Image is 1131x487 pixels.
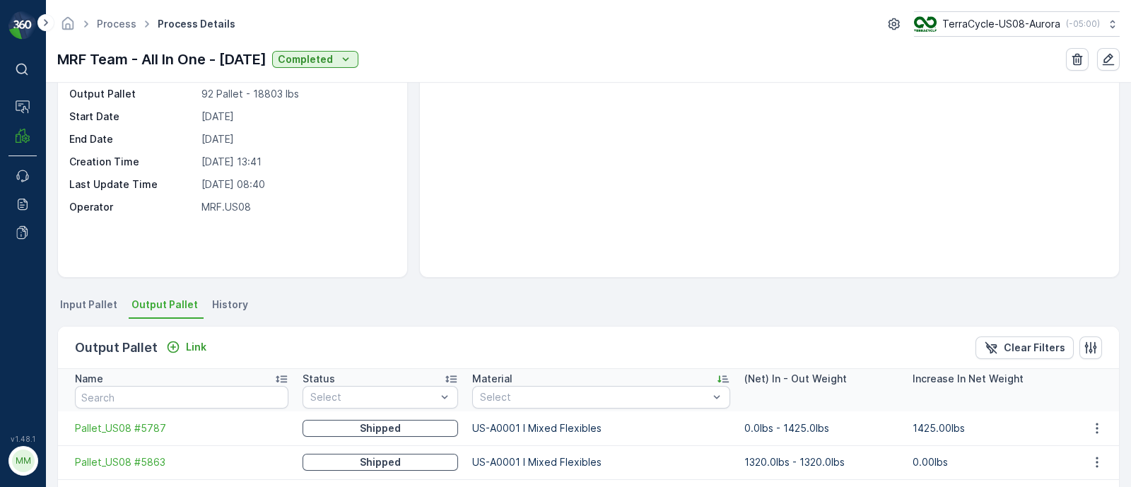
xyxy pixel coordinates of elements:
a: Pallet_US08 #5787 [75,421,288,435]
td: 1320.0lbs - 1320.0lbs [737,445,906,479]
p: Start Date [69,110,196,124]
p: Material [472,372,512,386]
p: [DATE] [201,110,392,124]
p: Shipped [360,455,401,469]
p: Operator [69,200,196,214]
div: MM [12,450,35,472]
p: Increase In Net Weight [913,372,1024,386]
a: Pallet_US08 #5863 [75,455,288,469]
span: v 1.48.1 [8,435,37,443]
td: 0.0lbs - 1425.0lbs [737,411,906,445]
p: End Date [69,132,196,146]
p: 92 Pallet - 18803 lbs [201,87,392,101]
p: [DATE] 08:40 [201,177,392,192]
button: Completed [272,51,358,68]
span: History [212,298,248,312]
p: Status [303,372,335,386]
p: Clear Filters [1004,341,1065,355]
button: Link [160,339,212,356]
p: (Net) In - Out Weight [744,372,847,386]
p: Name [75,372,103,386]
p: ( -05:00 ) [1066,18,1100,30]
button: Shipped [303,454,458,471]
p: TerraCycle-US08-Aurora [942,17,1060,31]
p: Output Pallet [69,87,196,101]
span: Output Pallet [131,298,198,312]
a: Homepage [60,21,76,33]
p: MRF.US08 [201,200,392,214]
td: US-A0001 I Mixed Flexibles [465,445,737,479]
p: Completed [278,52,333,66]
p: [DATE] [201,132,392,146]
p: Output Pallet [75,338,158,358]
input: Search [75,386,288,409]
td: 0.00lbs [906,445,1074,479]
p: MRF Team - All In One - [DATE] [57,49,266,70]
button: Shipped [303,420,458,437]
td: 1425.00lbs [906,411,1074,445]
p: Last Update Time [69,177,196,192]
p: Link [186,340,206,354]
p: [DATE] 13:41 [201,155,392,169]
img: image_ci7OI47.png [914,16,937,32]
button: MM [8,446,37,476]
button: TerraCycle-US08-Aurora(-05:00) [914,11,1120,37]
span: Input Pallet [60,298,117,312]
a: Process [97,18,136,30]
p: Shipped [360,421,401,435]
p: Creation Time [69,155,196,169]
p: Select [480,390,708,404]
button: Clear Filters [975,336,1074,359]
td: US-A0001 I Mixed Flexibles [465,411,737,445]
img: logo [8,11,37,40]
p: Select [310,390,436,404]
span: Process Details [155,17,238,31]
